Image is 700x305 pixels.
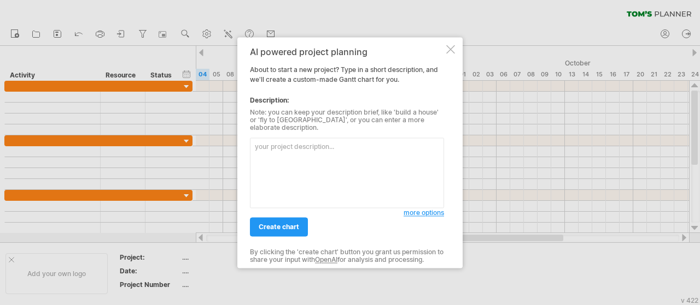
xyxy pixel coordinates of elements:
div: Description: [250,95,444,105]
div: By clicking the 'create chart' button you grant us permission to share your input with for analys... [250,248,444,264]
span: create chart [259,223,299,231]
a: create chart [250,217,308,236]
a: OpenAI [315,256,337,264]
span: more options [404,208,444,217]
div: Note: you can keep your description brief, like 'build a house' or 'fly to [GEOGRAPHIC_DATA]', or... [250,109,444,132]
a: more options [404,208,444,218]
div: About to start a new project? Type in a short description, and we'll create a custom-made Gantt c... [250,47,444,258]
div: AI powered project planning [250,47,444,57]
